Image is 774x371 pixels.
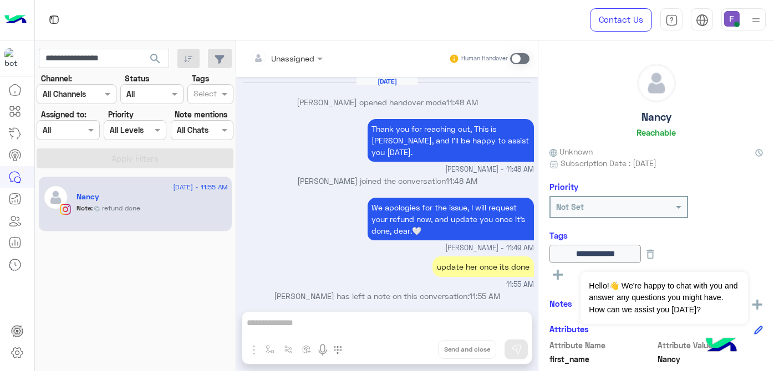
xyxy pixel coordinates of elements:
div: Select [192,87,217,102]
span: [PERSON_NAME] - 11:48 AM [445,164,534,175]
img: tab [47,13,61,27]
span: search [149,52,162,65]
label: Priority [108,109,134,120]
span: Hello!👋 We're happy to chat with you and answer any questions you might have. How can we assist y... [580,272,747,324]
img: 317874714732967 [4,48,24,68]
img: defaultAdmin.png [638,64,675,102]
img: hulul-logo.png [702,327,741,365]
label: Note mentions [175,109,227,120]
span: 11:48 AM [446,176,477,185]
img: userImage [724,11,740,27]
p: [PERSON_NAME] has left a note on this conversation: [241,290,534,302]
span: 11:55 AM [506,280,534,290]
span: Subscription Date : [DATE] [561,157,656,169]
span: Attribute Value [658,339,763,351]
span: [PERSON_NAME] - 11:49 AM [445,243,534,254]
h6: Reachable [636,127,676,137]
span: Nancy [658,353,763,365]
b: : [91,204,103,212]
h6: [DATE] [357,78,417,85]
label: Assigned to: [41,109,86,120]
h6: Tags [549,230,763,240]
img: Instagram [60,204,71,215]
span: Unknown [549,146,593,157]
img: profile [749,13,763,27]
button: search [142,49,169,73]
p: [PERSON_NAME] opened handover mode [241,96,534,108]
label: Channel: [41,73,72,84]
a: tab [660,8,683,32]
label: Tags [192,73,209,84]
span: Attribute Name [549,339,655,351]
button: Send and close [438,340,496,359]
h6: Priority [549,182,578,192]
button: Apply Filters [37,148,233,168]
img: tab [696,14,709,27]
p: 19/8/2025, 11:48 AM [368,119,534,162]
div: update her once its done [432,256,534,277]
h6: Attributes [549,324,589,334]
h5: Nancy [77,192,99,202]
span: 11:48 AM [446,97,478,107]
span: 11:55 AM [469,291,500,301]
b: Note [77,204,91,212]
small: Human Handover [461,54,508,63]
a: Contact Us [590,8,652,32]
img: Logo [4,8,27,32]
span: refund done [102,203,140,213]
span: first_name [549,353,655,365]
p: 19/8/2025, 11:49 AM [368,198,534,240]
img: add [752,300,762,310]
p: [PERSON_NAME] joined the conversation [241,175,534,187]
h6: Notes [549,298,572,308]
img: defaultAdmin.png [43,185,68,210]
label: Status [125,73,149,84]
img: tab [665,14,678,27]
span: [DATE] - 11:55 AM [173,182,227,192]
h5: Nancy [641,111,671,123]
